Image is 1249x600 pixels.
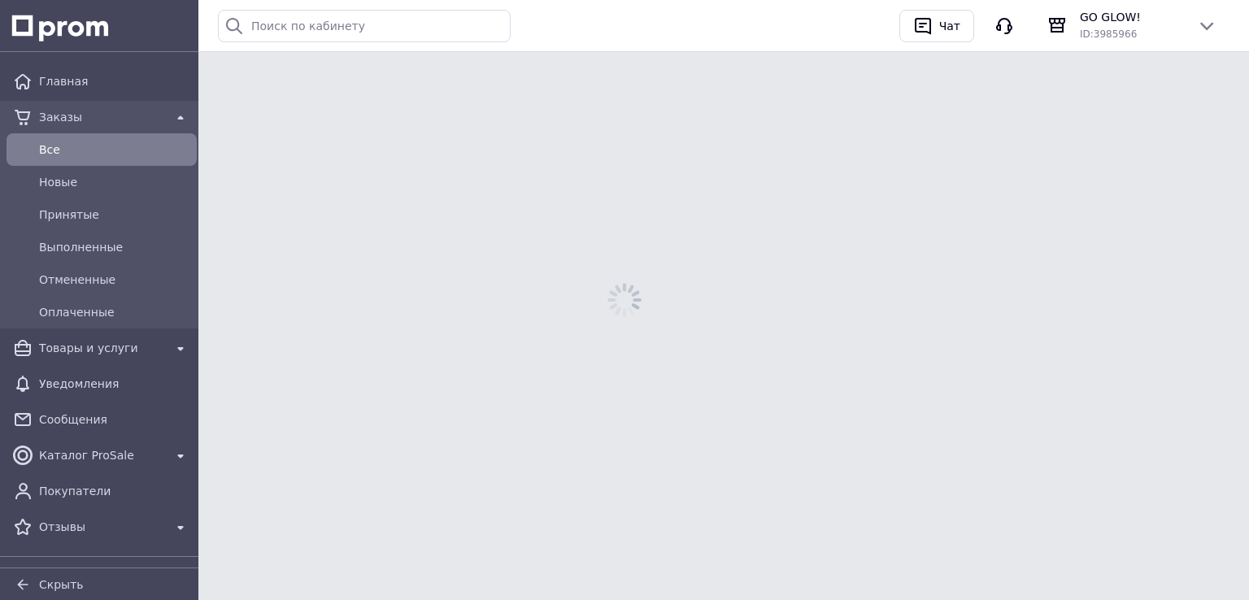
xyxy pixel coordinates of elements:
[899,10,974,42] button: Чат
[39,411,190,428] span: Сообщения
[218,10,511,42] input: Поиск по кабинету
[39,207,190,223] span: Принятые
[1080,9,1184,25] span: GO GLOW!
[39,578,84,591] span: Скрыть
[39,519,164,535] span: Отзывы
[39,340,164,356] span: Товары и услуги
[39,304,190,320] span: Оплаченные
[39,141,190,158] span: Все
[39,73,190,89] span: Главная
[39,174,190,190] span: Новые
[936,14,964,38] div: Чат
[39,376,190,392] span: Уведомления
[39,272,190,288] span: Отмененные
[1080,28,1137,40] span: ID: 3985966
[39,239,190,255] span: Выполненные
[39,109,164,125] span: Заказы
[39,447,164,463] span: Каталог ProSale
[39,483,190,499] span: Покупатели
